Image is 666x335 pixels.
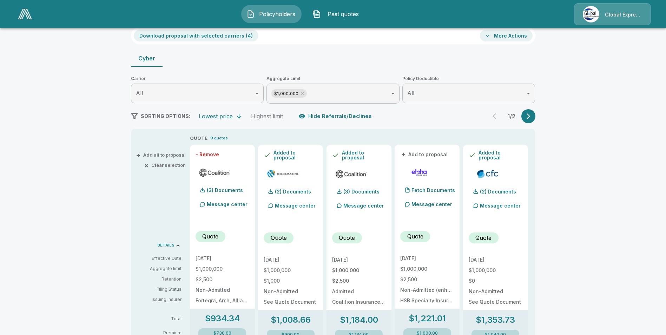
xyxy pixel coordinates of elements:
[196,288,249,293] p: Non-Admitted
[196,267,249,271] p: $1,000,000
[207,188,243,193] p: (3) Documents
[409,314,446,323] p: $1,221.01
[400,256,454,261] p: [DATE]
[469,257,522,262] p: [DATE]
[343,202,384,209] p: Message center
[144,163,149,167] span: ×
[332,289,386,294] p: Admitted
[137,255,182,262] p: Effective Date
[266,75,400,82] span: Aggregate Limit
[137,296,182,303] p: Issuing Insurer
[339,234,355,242] p: Quote
[271,90,301,98] span: $1,000,000
[134,30,258,41] button: Download proposal with selected carriers (4)
[400,298,454,303] p: HSB Specialty Insurance Company: rated "A++" by A.M. Best (20%), AXIS Surplus Insurance Company: ...
[138,153,186,157] button: +Add all to proposal
[307,5,368,23] button: Past quotes IconPast quotes
[137,276,182,282] p: Retention
[400,288,454,293] p: Non-Admitted (enhanced)
[246,10,255,18] img: Policyholders Icon
[264,278,317,283] p: $1,000
[407,232,423,241] p: Quote
[324,10,362,18] span: Past quotes
[137,331,187,335] p: Premium
[136,153,140,157] span: +
[196,256,249,261] p: [DATE]
[342,150,386,160] p: Added to proposal
[202,232,218,241] p: Quote
[137,317,187,321] p: Total
[275,189,311,194] p: (2) Documents
[136,90,143,97] span: All
[480,189,516,194] p: (2) Documents
[469,289,522,294] p: Non-Admitted
[469,300,522,304] p: See Quote Document
[273,150,317,160] p: Added to proposal
[403,167,436,178] img: elphacyberenhanced
[312,10,321,18] img: Past quotes Icon
[401,152,405,157] span: +
[131,50,163,67] button: Cyber
[335,169,368,179] img: coalitioncyberadmitted
[264,268,317,273] p: $1,000,000
[343,189,380,194] p: (3) Documents
[480,30,533,41] button: More Actions
[131,75,264,82] span: Carrier
[146,163,186,167] button: ×Clear selection
[157,243,174,247] p: DETAILS
[264,300,317,304] p: See Quote Document
[137,286,182,293] p: Filing Status
[332,300,386,304] p: Coalition Insurance Solutions
[271,234,287,242] p: Quote
[264,257,317,262] p: [DATE]
[241,5,302,23] button: Policyholders IconPolicyholders
[332,257,386,262] p: [DATE]
[400,277,454,282] p: $2,500
[476,316,515,324] p: $1,353.73
[271,89,307,98] div: $1,000,000
[258,10,296,18] span: Policyholders
[141,113,190,119] span: SORTING OPTIONS:
[205,314,240,323] p: $934.34
[400,151,449,158] button: +Add to proposal
[190,135,207,142] p: QUOTE
[407,90,414,97] span: All
[332,278,386,283] p: $2,500
[479,150,522,160] p: Added to proposal
[475,234,492,242] p: Quote
[137,265,182,272] p: Aggregate limit
[469,268,522,273] p: $1,000,000
[411,188,455,193] p: Fetch Documents
[199,113,233,120] div: Lowest price
[210,135,228,141] p: 9 quotes
[198,167,231,178] img: coalitioncyber
[480,202,521,209] p: Message center
[251,113,283,120] div: Highest limit
[18,9,32,19] img: AA Logo
[271,316,311,324] p: $1,008.66
[411,201,452,208] p: Message center
[196,152,219,157] button: - Remove
[400,267,454,271] p: $1,000,000
[472,169,504,179] img: cfccyber
[332,268,386,273] p: $1,000,000
[402,75,535,82] span: Policy Deductible
[196,277,249,282] p: $2,500
[340,316,378,324] p: $1,184.00
[275,202,316,209] p: Message center
[266,169,299,179] img: tmhcccyber
[196,298,249,303] p: Fortegra, Arch, Allianz, Aspen, Vantage
[264,289,317,294] p: Non-Admitted
[297,110,375,123] button: Hide Referrals/Declines
[469,278,522,283] p: $0
[505,113,519,119] p: 1 / 2
[207,201,248,208] p: Message center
